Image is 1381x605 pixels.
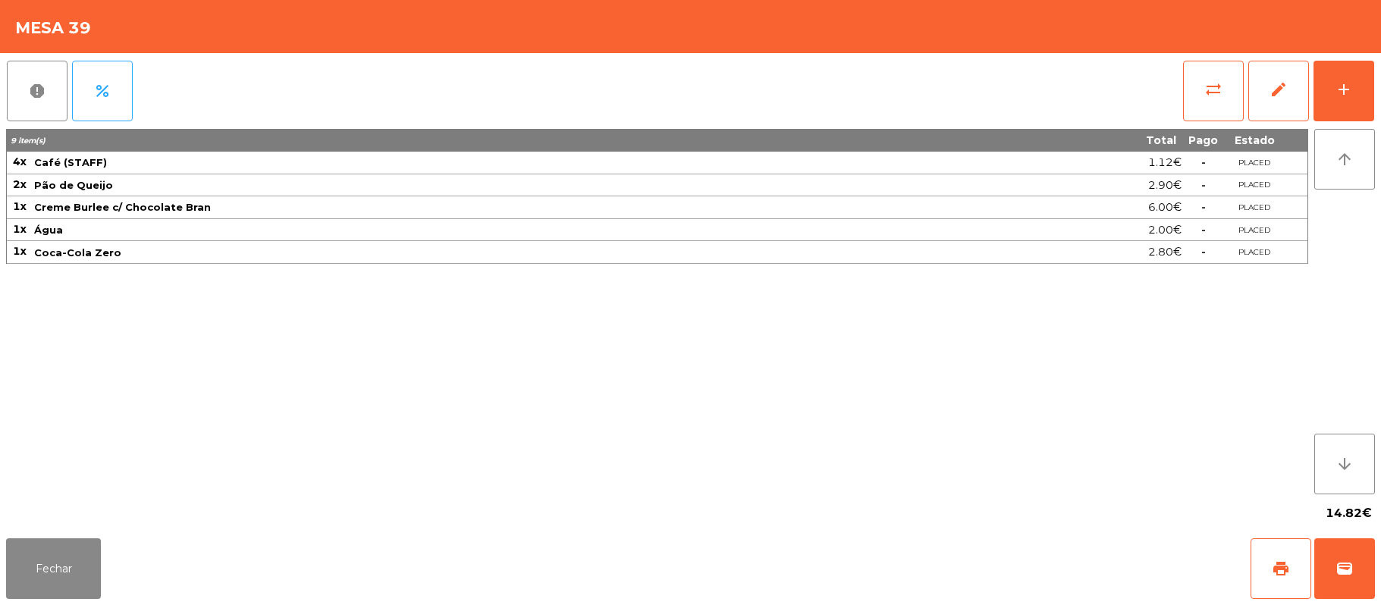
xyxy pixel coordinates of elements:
th: Total [962,129,1182,152]
i: arrow_downward [1335,455,1354,473]
div: add [1335,80,1353,99]
span: Água [34,224,63,236]
span: 1x [13,199,27,213]
span: 6.00€ [1148,197,1182,218]
button: arrow_upward [1314,129,1375,190]
span: sync_alt [1204,80,1222,99]
button: sync_alt [1183,61,1244,121]
span: 2.90€ [1148,175,1182,196]
span: 2x [13,177,27,191]
button: edit [1248,61,1309,121]
td: PLACED [1224,196,1285,219]
span: - [1201,155,1206,169]
span: edit [1270,80,1288,99]
th: Estado [1224,129,1285,152]
span: 2.00€ [1148,220,1182,240]
span: Coca-Cola Zero [34,246,121,259]
button: Fechar [6,538,101,599]
button: percent [72,61,133,121]
span: 14.82€ [1326,502,1372,525]
span: - [1201,200,1206,214]
button: print [1251,538,1311,599]
span: 1.12€ [1148,152,1182,173]
span: Café (STAFF) [34,156,107,168]
td: PLACED [1224,174,1285,197]
span: Creme Burlee c/ Chocolate Bran [34,201,211,213]
span: percent [93,82,111,100]
span: report [28,82,46,100]
span: wallet [1335,560,1354,578]
span: - [1201,245,1206,259]
button: arrow_downward [1314,434,1375,494]
button: wallet [1314,538,1375,599]
th: Pago [1182,129,1224,152]
span: - [1201,178,1206,192]
span: 4x [13,155,27,168]
h4: Mesa 39 [15,17,91,39]
button: add [1314,61,1374,121]
span: 1x [13,222,27,236]
span: - [1201,223,1206,237]
i: arrow_upward [1335,150,1354,168]
span: print [1272,560,1290,578]
span: Pão de Queijo [34,179,113,191]
span: 1x [13,244,27,258]
span: 2.80€ [1148,242,1182,262]
td: PLACED [1224,241,1285,264]
span: 9 item(s) [11,136,46,146]
button: report [7,61,67,121]
td: PLACED [1224,219,1285,242]
td: PLACED [1224,152,1285,174]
